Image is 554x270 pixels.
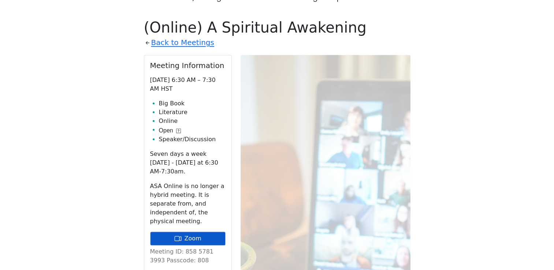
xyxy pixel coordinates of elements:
[150,232,226,245] a: Zoom
[159,135,226,144] li: Speaker/Discussion
[151,36,214,49] a: Back to Meetings
[150,247,226,265] p: Meeting ID: 858 5781 3993 Passcode: 808
[159,126,173,135] span: Open
[150,182,226,226] p: ASA Online is no longer a hybrid meeting. It is separate from, and independent of, the physical m...
[159,108,226,117] li: Literature
[159,117,226,125] li: Online
[159,126,181,135] button: Open
[150,61,226,70] h2: Meeting Information
[159,99,226,108] li: Big Book
[150,150,226,176] p: Seven days a week [DATE] - [DATE] at 6:30 AM-7:30am.
[144,19,410,36] h1: (Online) A Spiritual Awakening
[150,76,226,93] p: [DATE] 6:30 AM – 7:30 AM HST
